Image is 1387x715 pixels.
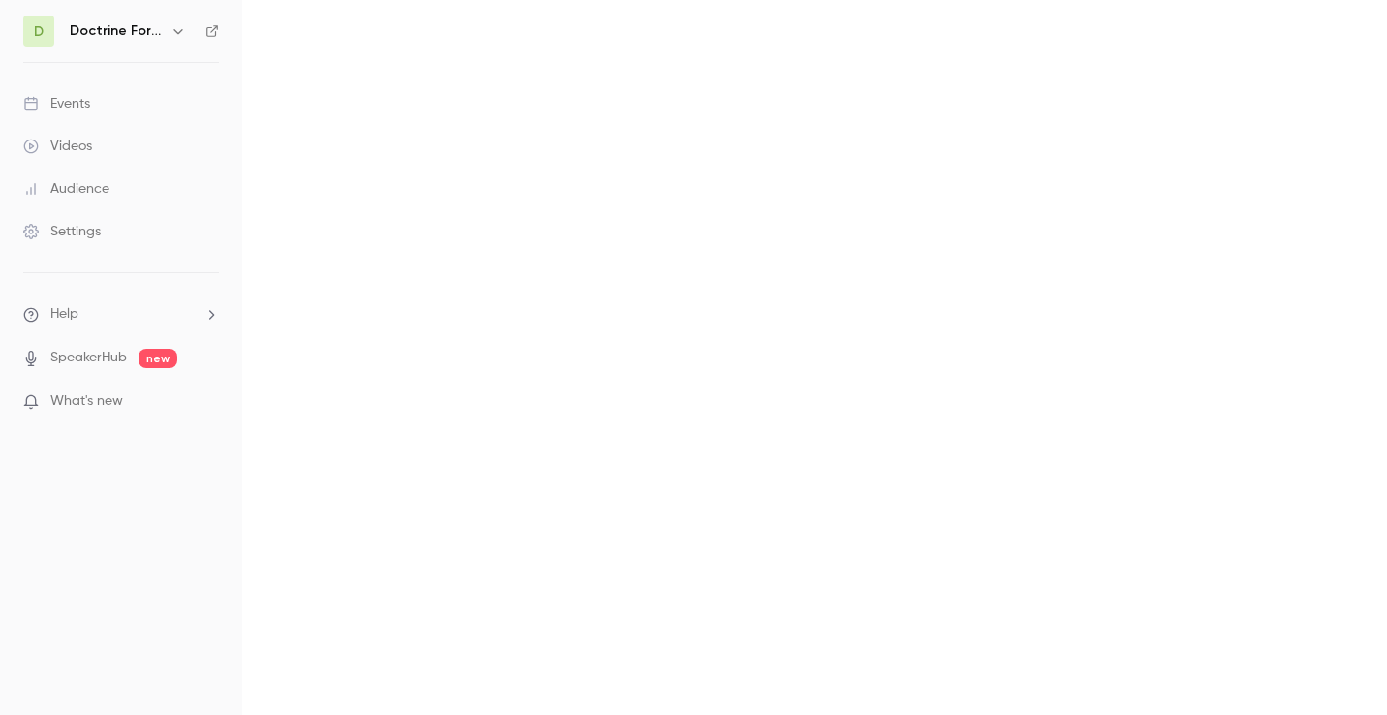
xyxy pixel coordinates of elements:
h6: Doctrine Formation Avocats [70,21,163,41]
span: new [139,349,177,368]
li: help-dropdown-opener [23,304,219,325]
span: What's new [50,391,123,412]
a: SpeakerHub [50,348,127,368]
div: Events [23,94,90,113]
div: Audience [23,179,109,199]
span: D [34,21,44,42]
div: Videos [23,137,92,156]
span: Help [50,304,78,325]
div: Settings [23,222,101,241]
